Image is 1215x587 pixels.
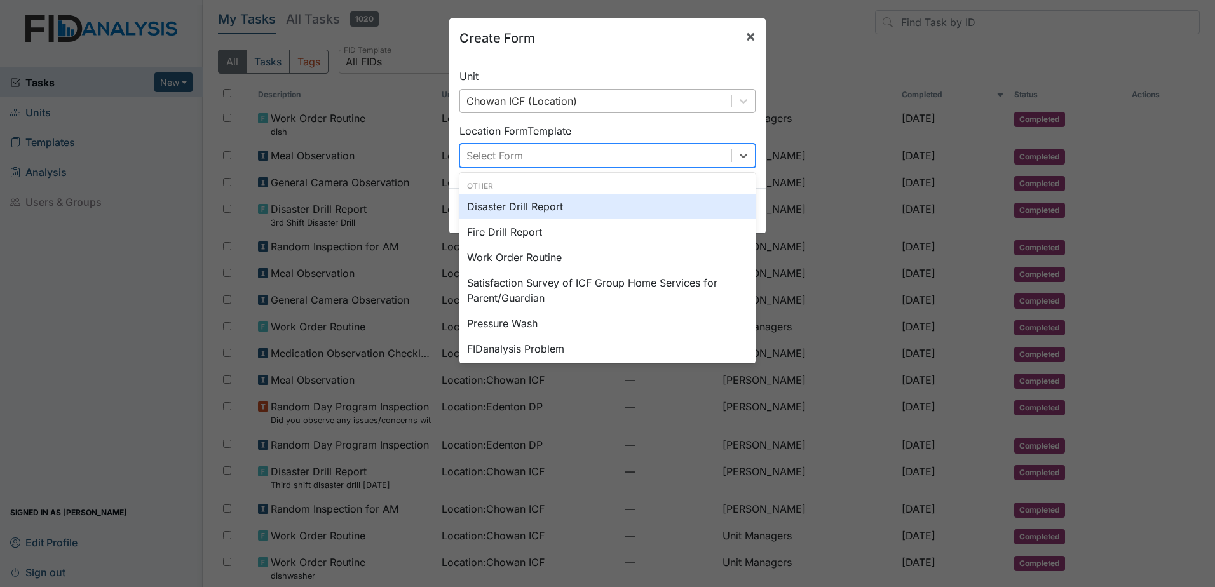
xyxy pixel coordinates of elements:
[459,29,535,48] h5: Create Form
[459,180,756,192] div: Other
[459,270,756,311] div: Satisfaction Survey of ICF Group Home Services for Parent/Guardian
[459,123,571,138] label: Location Form Template
[459,245,756,270] div: Work Order Routine
[466,148,523,163] div: Select Form
[459,194,756,219] div: Disaster Drill Report
[459,336,756,361] div: FIDanalysis Problem
[459,219,756,245] div: Fire Drill Report
[466,93,577,109] div: Chowan ICF (Location)
[459,69,479,84] label: Unit
[735,18,766,54] button: Close
[745,27,756,45] span: ×
[459,311,756,336] div: Pressure Wash
[459,361,756,387] div: HVAC PM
